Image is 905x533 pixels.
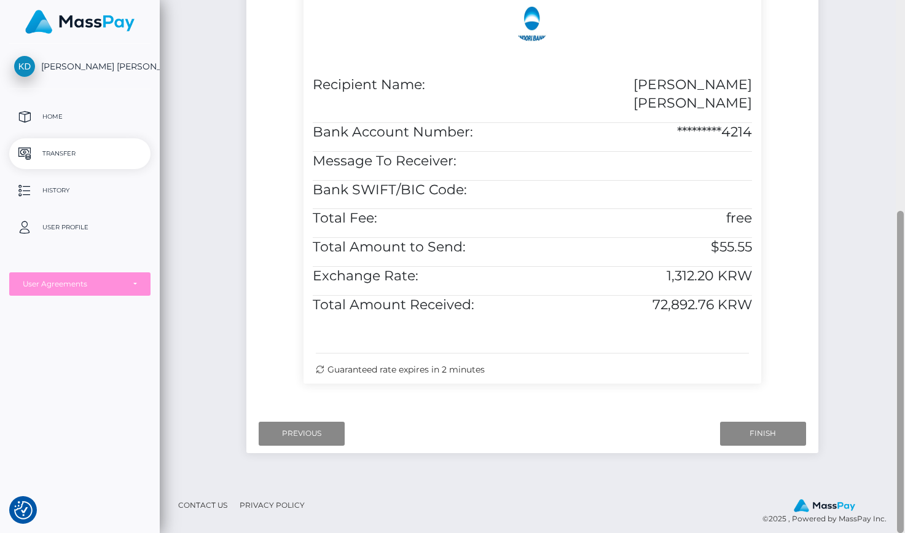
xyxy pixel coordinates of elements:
[25,10,135,34] img: MassPay
[541,267,752,286] h5: 1,312.20 KRW
[9,212,151,243] a: User Profile
[9,272,151,296] button: User Agreements
[762,499,896,526] div: © 2025 , Powered by MassPay Inc.
[14,144,146,163] p: Transfer
[9,101,151,132] a: Home
[9,138,151,169] a: Transfer
[313,267,523,286] h5: Exchange Rate:
[14,181,146,200] p: History
[259,422,345,445] input: Previous
[313,296,523,315] h5: Total Amount Received:
[313,209,523,228] h5: Total Fee:
[14,108,146,126] p: Home
[14,501,33,519] button: Consent Preferences
[313,152,523,171] h5: Message To Receiver:
[313,181,523,200] h5: Bank SWIFT/BIC Code:
[313,76,523,95] h5: Recipient Name:
[313,123,523,142] h5: Bank Account Number:
[173,495,232,515] a: Contact Us
[9,175,151,206] a: History
[794,499,855,513] img: MassPay
[235,495,310,515] a: Privacy Policy
[720,422,806,445] input: Finish
[14,218,146,237] p: User Profile
[541,209,752,228] h5: free
[23,279,123,289] div: User Agreements
[541,238,752,257] h5: $55.55
[541,76,752,114] h5: [PERSON_NAME] [PERSON_NAME]
[512,2,552,42] img: JZFo7ysAAAAAElFTkSuQmCC
[313,238,523,257] h5: Total Amount to Send:
[14,501,33,519] img: Revisit consent button
[541,296,752,315] h5: 72,892.76 KRW
[9,61,151,72] span: [PERSON_NAME] [PERSON_NAME]
[316,363,750,376] div: Guaranteed rate expires in 2 minutes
